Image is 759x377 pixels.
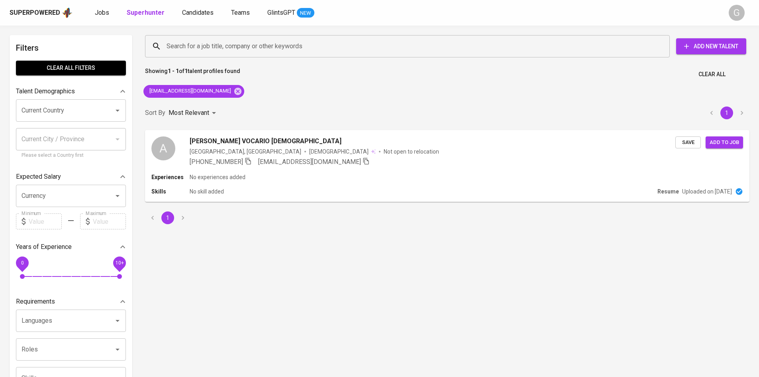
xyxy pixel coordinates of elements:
span: GlintsGPT [267,9,295,16]
span: Add New Talent [683,41,740,51]
div: G [729,5,745,21]
p: Requirements [16,297,55,306]
button: Open [112,105,123,116]
p: Most Relevant [169,108,209,118]
p: Years of Experience [16,242,72,252]
nav: pagination navigation [704,107,749,119]
h6: Filters [16,41,126,54]
button: page 1 [161,211,174,224]
div: Expected Salary [16,169,126,185]
p: Not open to relocation [384,148,439,156]
p: Talent Demographics [16,87,75,96]
p: Please select a Country first [22,152,120,160]
span: Jobs [95,9,109,16]
div: Requirements [16,294,126,310]
a: Candidates [182,8,215,18]
button: Clear All filters [16,61,126,75]
button: Open [112,190,123,201]
div: Talent Demographics [16,83,126,99]
div: Superpowered [10,8,60,18]
p: No skill added [190,188,224,195]
div: Most Relevant [169,106,219,120]
p: Showing of talent profiles found [145,67,240,82]
a: Superpoweredapp logo [10,7,73,19]
p: Sort By [145,108,165,118]
div: Years of Experience [16,239,126,255]
nav: pagination navigation [145,211,190,224]
a: Superhunter [127,8,166,18]
a: A[PERSON_NAME] VOCARIO [DEMOGRAPHIC_DATA][GEOGRAPHIC_DATA], [GEOGRAPHIC_DATA][DEMOGRAPHIC_DATA] N... [145,130,749,202]
span: [PERSON_NAME] VOCARIO [DEMOGRAPHIC_DATA] [190,136,341,146]
p: Expected Salary [16,172,61,182]
span: Clear All [698,69,726,79]
button: Clear All [695,67,729,82]
button: Open [112,315,123,326]
p: Resume [657,188,679,195]
span: Clear All filters [22,63,120,73]
span: Save [679,138,697,147]
span: NEW [297,9,314,17]
b: 1 [184,68,188,74]
span: 10+ [115,260,124,266]
button: Add to job [706,136,743,149]
span: [EMAIL_ADDRESS][DOMAIN_NAME] [258,158,361,166]
span: Teams [231,9,250,16]
div: [GEOGRAPHIC_DATA], [GEOGRAPHIC_DATA] [190,148,301,156]
p: No experiences added [190,173,245,181]
a: GlintsGPT NEW [267,8,314,18]
img: app logo [62,7,73,19]
p: Uploaded on [DATE] [682,188,732,195]
button: Open [112,344,123,355]
span: Candidates [182,9,214,16]
span: [DEMOGRAPHIC_DATA] [309,148,370,156]
button: Add New Talent [676,38,746,54]
span: [EMAIL_ADDRESS][DOMAIN_NAME] [143,87,236,95]
input: Value [93,213,126,229]
div: A [151,136,175,160]
button: Save [675,136,701,149]
a: Jobs [95,8,111,18]
a: Teams [231,8,251,18]
span: 0 [21,260,24,266]
button: page 1 [720,107,733,119]
input: Value [29,213,62,229]
p: Experiences [151,173,190,181]
p: Skills [151,188,190,195]
b: 1 - 1 [168,68,179,74]
b: Superhunter [127,9,165,16]
div: [EMAIL_ADDRESS][DOMAIN_NAME] [143,85,244,98]
span: [PHONE_NUMBER] [190,158,243,166]
span: Add to job [710,138,739,147]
